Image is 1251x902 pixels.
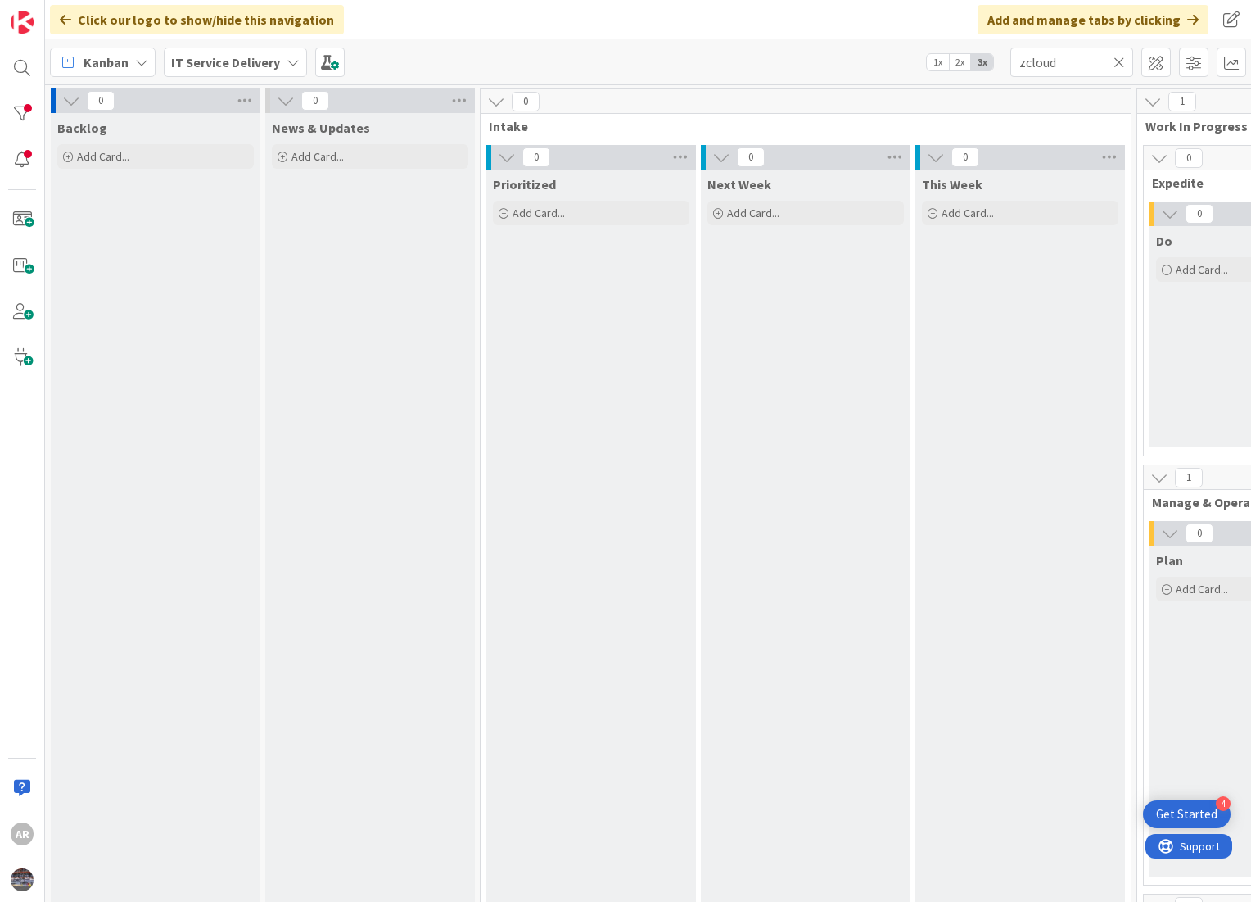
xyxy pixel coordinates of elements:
[11,823,34,845] div: AR
[1176,262,1228,277] span: Add Card...
[707,176,771,193] span: Next Week
[1156,233,1172,249] span: Do
[513,206,565,220] span: Add Card...
[1143,800,1231,828] div: Open Get Started checklist, remaining modules: 4
[971,54,993,70] span: 3x
[1186,524,1213,543] span: 0
[291,149,344,164] span: Add Card...
[1010,48,1133,77] input: Quick Filter...
[522,147,550,167] span: 0
[951,147,979,167] span: 0
[77,149,129,164] span: Add Card...
[927,54,949,70] span: 1x
[1186,204,1213,224] span: 0
[1176,582,1228,596] span: Add Card...
[87,91,115,111] span: 0
[1168,92,1196,111] span: 1
[1216,796,1231,811] div: 4
[11,11,34,34] img: Visit kanbanzone.com
[11,868,34,891] img: avatar
[1175,148,1203,168] span: 0
[727,206,779,220] span: Add Card...
[922,176,982,193] span: This Week
[301,91,329,111] span: 0
[942,206,994,220] span: Add Card...
[1156,806,1217,823] div: Get Started
[84,52,129,72] span: Kanban
[949,54,971,70] span: 2x
[493,176,556,193] span: Prioritized
[978,5,1208,34] div: Add and manage tabs by clicking
[50,5,344,34] div: Click our logo to show/hide this navigation
[512,92,540,111] span: 0
[171,54,280,70] b: IT Service Delivery
[489,118,1110,134] span: Intake
[737,147,765,167] span: 0
[1156,552,1183,569] span: Plan
[57,120,107,136] span: Backlog
[34,2,75,22] span: Support
[1175,468,1203,487] span: 1
[272,120,370,136] span: News & Updates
